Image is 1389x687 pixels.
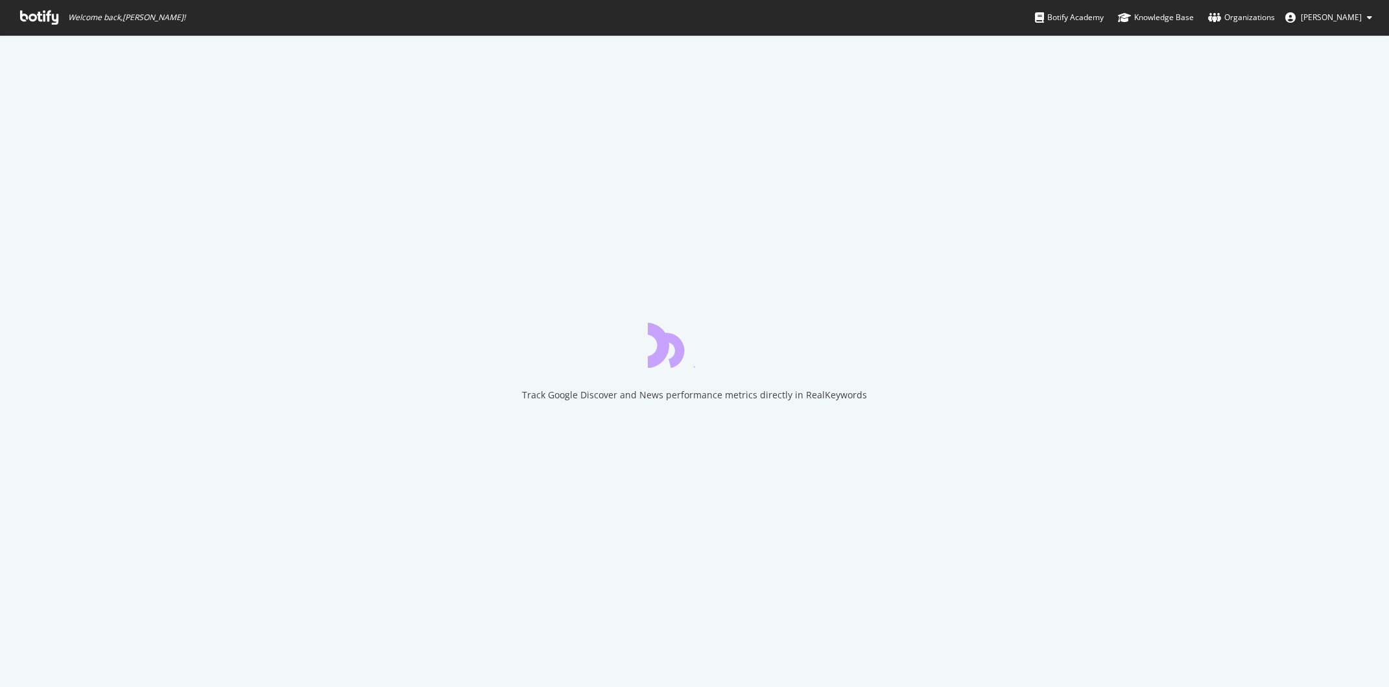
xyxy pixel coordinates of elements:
span: Rebecca Lentz [1301,12,1362,23]
div: animation [648,321,741,368]
span: Welcome back, [PERSON_NAME] ! [68,12,185,23]
div: Track Google Discover and News performance metrics directly in RealKeywords [522,389,867,402]
div: Knowledge Base [1118,11,1194,24]
div: Botify Academy [1035,11,1104,24]
div: Organizations [1208,11,1275,24]
button: [PERSON_NAME] [1275,7,1383,28]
